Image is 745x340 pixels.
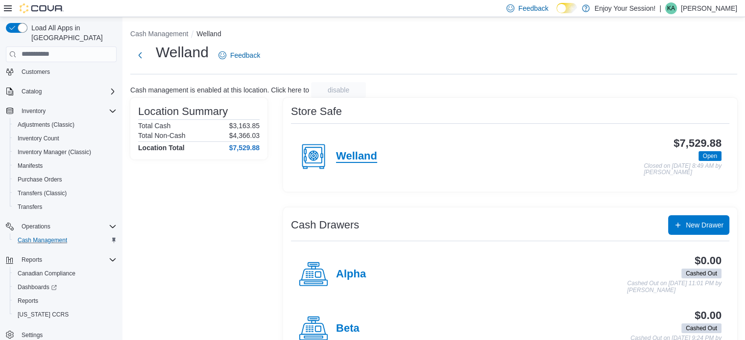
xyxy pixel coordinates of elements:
button: [US_STATE] CCRS [10,308,120,321]
button: Inventory [2,104,120,118]
span: Purchase Orders [14,174,117,185]
a: Dashboards [14,281,61,293]
a: Reports [14,295,42,307]
span: Cashed Out [681,323,721,333]
button: Inventory Manager (Classic) [10,145,120,159]
span: Open [703,152,717,160]
button: Purchase Orders [10,173,120,186]
span: Adjustments (Classic) [14,119,117,131]
a: Dashboards [10,280,120,294]
p: Closed on [DATE] 8:49 AM by [PERSON_NAME] [644,163,721,176]
button: Reports [10,294,120,308]
h3: $7,529.88 [673,137,721,149]
a: Customers [18,66,54,78]
button: Inventory Count [10,132,120,145]
button: Cash Management [130,30,188,38]
span: Transfers [18,203,42,211]
span: KA [667,2,675,14]
button: Operations [2,220,120,233]
span: Cashed Out [681,269,721,278]
span: Feedback [230,50,260,60]
h4: Beta [336,322,360,335]
h6: Total Cash [138,122,170,130]
button: Adjustments (Classic) [10,118,120,132]
a: Manifests [14,160,47,172]
span: Customers [18,66,117,78]
button: Transfers (Classic) [10,186,120,200]
h6: Total Non-Cash [138,132,186,139]
h4: $7,529.88 [229,144,260,152]
button: Next [130,45,150,65]
h4: Welland [336,150,377,163]
span: Transfers [14,201,117,213]
span: [US_STATE] CCRS [18,311,69,318]
span: Inventory [18,105,117,117]
input: Dark Mode [556,3,577,13]
span: Cashed Out [686,269,717,278]
h1: Welland [156,43,209,62]
a: Purchase Orders [14,174,66,185]
p: $3,163.85 [229,122,260,130]
p: Cash management is enabled at this location. Click here to [130,86,309,94]
span: Canadian Compliance [14,268,117,279]
span: Canadian Compliance [18,270,75,277]
a: Inventory Manager (Classic) [14,146,95,158]
p: $4,366.03 [229,132,260,139]
p: [PERSON_NAME] [681,2,737,14]
span: Cashed Out [686,324,717,333]
span: Inventory Count [18,135,59,142]
span: Load All Apps in [GEOGRAPHIC_DATA] [27,23,117,43]
a: Inventory Count [14,133,63,144]
span: Feedback [518,3,548,13]
div: Kim Alakas [665,2,677,14]
span: disable [328,85,349,95]
span: Open [698,151,721,161]
span: Inventory [22,107,46,115]
nav: An example of EuiBreadcrumbs [130,29,737,41]
a: Adjustments (Classic) [14,119,78,131]
h3: Cash Drawers [291,219,359,231]
button: Manifests [10,159,120,173]
button: Customers [2,65,120,79]
img: Cova [20,3,64,13]
button: Catalog [18,86,46,97]
span: Catalog [18,86,117,97]
span: Purchase Orders [18,176,62,183]
span: Dashboards [14,281,117,293]
span: New Drawer [686,220,723,230]
p: | [659,2,661,14]
button: Cash Management [10,233,120,247]
span: Washington CCRS [14,309,117,320]
a: Canadian Compliance [14,268,79,279]
button: Welland [196,30,221,38]
p: Enjoy Your Session! [595,2,656,14]
span: Reports [18,297,38,305]
a: Cash Management [14,234,71,246]
a: Feedback [215,45,264,65]
button: disable [311,82,366,98]
span: Cash Management [18,236,67,244]
button: Reports [18,254,46,266]
a: Transfers [14,201,46,213]
span: Inventory Manager (Classic) [14,146,117,158]
a: Transfers (Classic) [14,187,71,199]
span: Cash Management [14,234,117,246]
button: Transfers [10,200,120,214]
button: Canadian Compliance [10,267,120,280]
span: Inventory Count [14,133,117,144]
span: Inventory Manager (Classic) [18,148,91,156]
h3: Location Summary [138,106,228,117]
h3: $0.00 [695,255,721,267]
span: Reports [14,295,117,307]
span: Manifests [18,162,43,170]
span: Reports [18,254,117,266]
span: Customers [22,68,50,76]
span: Adjustments (Classic) [18,121,74,129]
span: Dashboards [18,283,57,291]
a: [US_STATE] CCRS [14,309,72,320]
button: New Drawer [668,215,729,235]
h4: Alpha [336,268,366,281]
span: Operations [18,221,117,232]
span: Manifests [14,160,117,172]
